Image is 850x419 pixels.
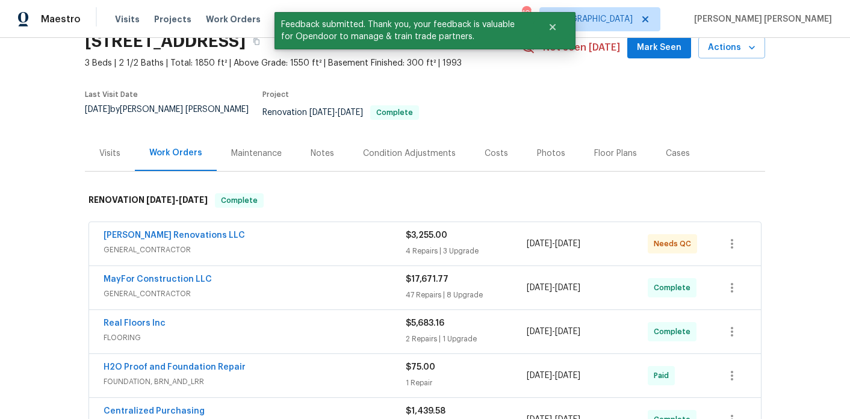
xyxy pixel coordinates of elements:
div: Photos [537,147,565,160]
span: Complete [654,326,695,338]
span: FLOORING [104,332,406,344]
span: [DATE] [309,108,335,117]
span: $1,439.58 [406,407,445,415]
span: [DATE] [338,108,363,117]
span: [DATE] [179,196,208,204]
span: Projects [154,13,191,25]
a: [PERSON_NAME] Renovations LLC [104,231,245,240]
div: 103 [522,7,530,19]
span: $5,683.16 [406,319,444,327]
span: GENERAL_CONTRACTOR [104,244,406,256]
span: [DATE] [555,327,580,336]
span: Project [262,91,289,98]
span: 3 Beds | 2 1/2 Baths | Total: 1850 ft² | Above Grade: 1550 ft² | Basement Finished: 300 ft² | 1993 [85,57,521,69]
div: 47 Repairs | 8 Upgrade [406,289,527,301]
span: - [527,282,580,294]
span: Not seen [DATE] [543,42,620,54]
span: - [527,238,580,250]
span: [DATE] [527,240,552,248]
span: [DATE] [527,327,552,336]
div: Notes [311,147,334,160]
span: [DATE] [555,371,580,380]
span: Maestro [41,13,81,25]
span: Renovation [262,108,419,117]
span: Complete [216,194,262,206]
div: 1 Repair [406,377,527,389]
div: Costs [485,147,508,160]
span: [GEOGRAPHIC_DATA] [550,13,633,25]
span: Last Visit Date [85,91,138,98]
div: Work Orders [149,147,202,159]
div: RENOVATION [DATE]-[DATE]Complete [85,181,765,220]
a: MayFor Construction LLC [104,275,212,284]
span: Visits [115,13,140,25]
span: $17,671.77 [406,275,448,284]
span: Needs QC [654,238,696,250]
div: by [PERSON_NAME] [PERSON_NAME] [85,105,262,128]
span: Mark Seen [637,40,681,55]
button: Actions [698,37,765,59]
h6: RENOVATION [88,193,208,208]
span: [DATE] [527,371,552,380]
a: Centralized Purchasing [104,407,205,415]
div: Cases [666,147,690,160]
span: Feedback submitted. Thank you, your feedback is valuable for Opendoor to manage & train trade par... [275,12,533,49]
span: $75.00 [406,363,435,371]
span: - [309,108,363,117]
a: H2O Proof and Foundation Repair [104,363,246,371]
span: Actions [708,40,755,55]
div: Condition Adjustments [363,147,456,160]
h2: [STREET_ADDRESS] [85,36,246,48]
span: [DATE] [555,240,580,248]
span: Work Orders [206,13,261,25]
span: [DATE] [527,284,552,292]
span: - [527,326,580,338]
span: FOUNDATION, BRN_AND_LRR [104,376,406,388]
div: Floor Plans [594,147,637,160]
span: GENERAL_CONTRACTOR [104,288,406,300]
div: Maintenance [231,147,282,160]
div: 4 Repairs | 3 Upgrade [406,245,527,257]
span: Complete [654,282,695,294]
span: - [146,196,208,204]
button: Close [533,15,572,39]
span: Paid [654,370,674,382]
span: Complete [371,109,418,116]
button: Copy Address [246,31,267,52]
a: Real Floors Inc [104,319,166,327]
span: [DATE] [146,196,175,204]
span: $3,255.00 [406,231,447,240]
span: - [527,370,580,382]
span: [PERSON_NAME] [PERSON_NAME] [689,13,832,25]
div: 2 Repairs | 1 Upgrade [406,333,527,345]
span: [DATE] [555,284,580,292]
button: Mark Seen [627,37,691,59]
span: [DATE] [85,105,110,114]
div: Visits [99,147,120,160]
